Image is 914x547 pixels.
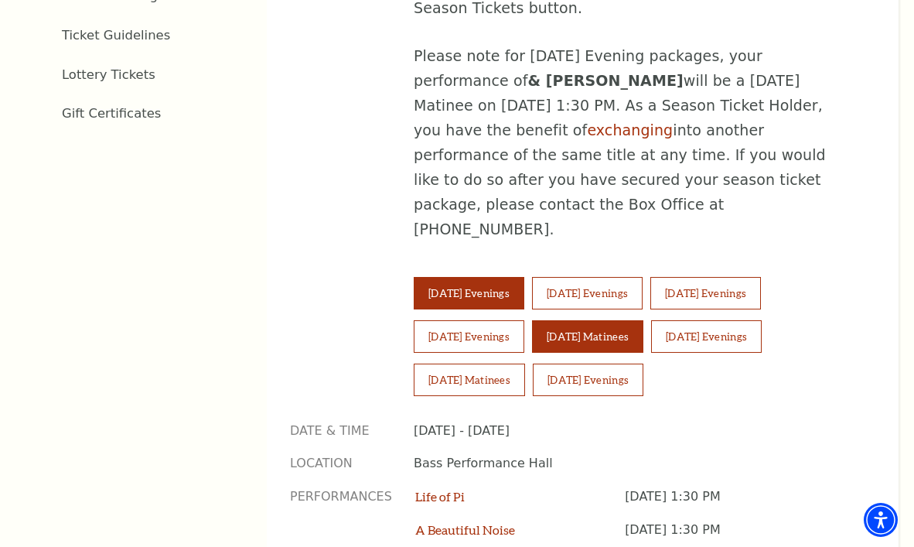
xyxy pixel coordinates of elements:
[414,364,525,396] button: [DATE] Matinees
[527,72,683,89] strong: & [PERSON_NAME]
[414,44,852,242] p: Please note for [DATE] Evening packages, your performance of will be a [DATE] Matinee on [DATE] 1...
[414,320,524,353] button: [DATE] Evenings
[62,106,161,121] a: Gift Certificates
[625,488,852,521] p: [DATE] 1:30 PM
[532,277,643,309] button: [DATE] Evenings
[532,320,643,353] button: [DATE] Matinees
[415,489,465,504] a: Life of Pi
[533,364,643,396] button: [DATE] Evenings
[290,422,390,439] p: Date & Time
[414,277,524,309] button: [DATE] Evenings
[864,503,898,537] div: Accessibility Menu
[62,67,155,82] a: Lottery Tickets
[414,455,852,472] p: Bass Performance Hall
[587,121,673,138] a: exchanging
[650,277,761,309] button: [DATE] Evenings
[62,28,170,43] a: Ticket Guidelines
[415,522,515,537] a: A Beautiful Noise
[414,422,852,439] p: [DATE] - [DATE]
[290,455,390,472] p: Location
[651,320,762,353] button: [DATE] Evenings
